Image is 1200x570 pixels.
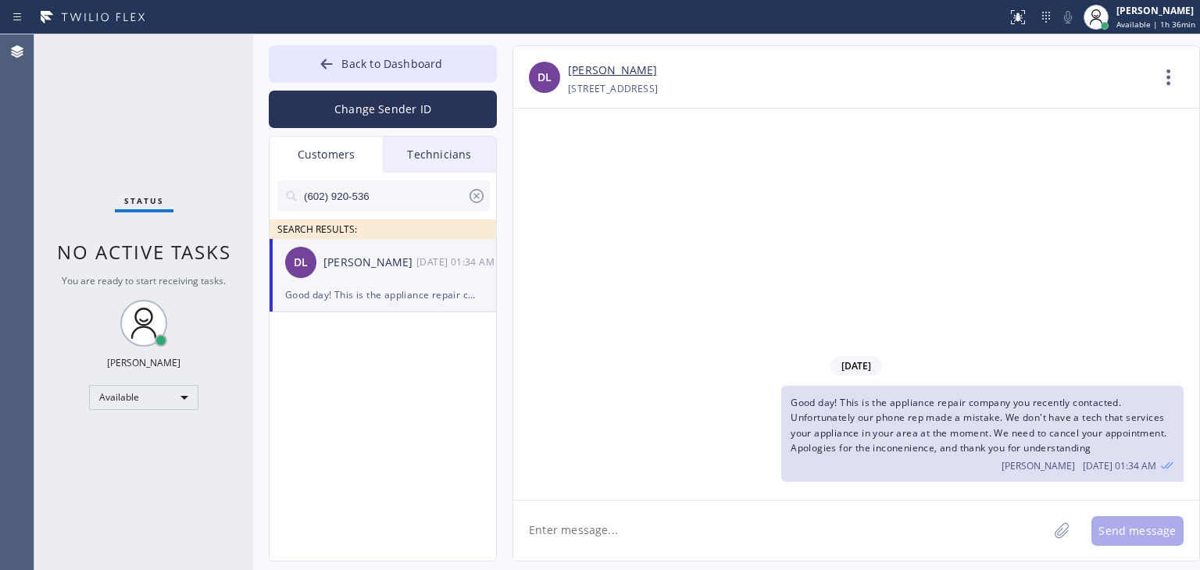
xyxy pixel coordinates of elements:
[269,45,497,83] button: Back to Dashboard
[57,239,231,265] span: No active tasks
[285,286,480,304] div: Good day! This is the appliance repair company you recently contacted. Unfortunately our phone re...
[568,62,657,80] a: [PERSON_NAME]
[537,69,552,87] span: DL
[124,195,164,206] span: Status
[383,137,496,173] div: Technicians
[781,386,1184,482] div: 08/26/2025 9:34 AM
[830,356,882,376] span: [DATE]
[269,91,497,128] button: Change Sender ID
[1116,19,1195,30] span: Available | 1h 36min
[294,254,308,272] span: DL
[107,356,180,369] div: [PERSON_NAME]
[1057,6,1079,28] button: Mute
[1091,516,1184,546] button: Send message
[62,274,226,287] span: You are ready to start receiving tasks.
[791,396,1166,454] span: Good day! This is the appliance repair company you recently contacted. Unfortunately our phone re...
[1083,459,1156,472] span: [DATE] 01:34 AM
[1002,459,1075,472] span: [PERSON_NAME]
[89,385,198,410] div: Available
[323,254,416,272] div: [PERSON_NAME]
[341,56,442,71] span: Back to Dashboard
[277,223,357,236] span: SEARCH RESULTS:
[568,80,658,98] div: [STREET_ADDRESS]
[416,253,498,271] div: 08/26/2025 9:34 AM
[302,180,467,212] input: Search
[270,137,383,173] div: Customers
[1116,4,1195,17] div: [PERSON_NAME]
